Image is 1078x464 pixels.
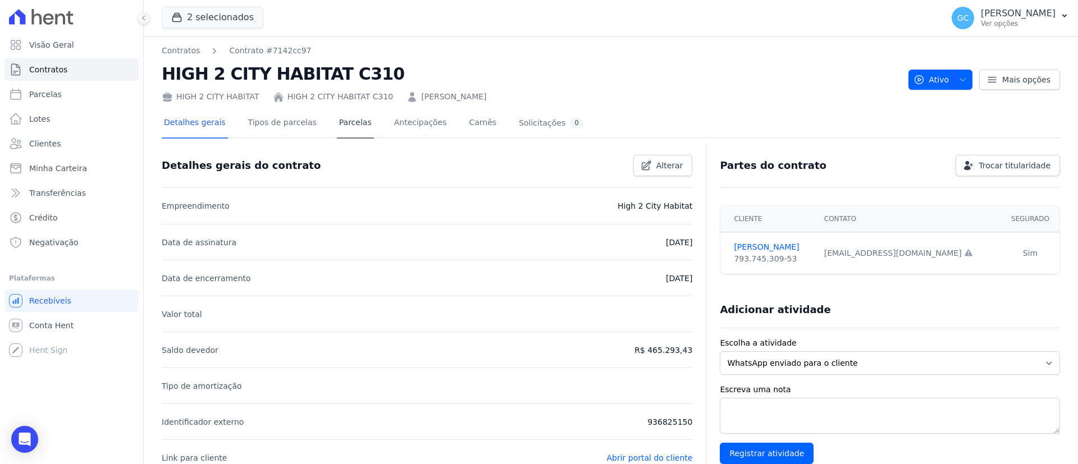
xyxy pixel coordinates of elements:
[29,89,62,100] span: Parcelas
[1001,206,1059,232] th: Segurado
[4,34,139,56] a: Visão Geral
[1002,74,1050,85] span: Mais opções
[606,453,692,462] a: Abrir portal do cliente
[517,109,586,139] a: Solicitações0
[392,109,449,139] a: Antecipações
[734,253,810,265] div: 793.745.309-53
[246,109,319,139] a: Tipos de parcelas
[656,160,683,171] span: Alterar
[162,199,230,213] p: Empreendimento
[162,236,236,249] p: Data de assinatura
[162,45,200,57] a: Contratos
[4,83,139,105] a: Parcelas
[4,231,139,254] a: Negativação
[908,70,973,90] button: Ativo
[11,426,38,453] div: Open Intercom Messenger
[634,343,692,357] p: R$ 465.293,43
[720,384,1060,396] label: Escreva uma nota
[734,241,810,253] a: [PERSON_NAME]
[943,2,1078,34] button: GC [PERSON_NAME] Ver opções
[4,157,139,180] a: Minha Carteira
[162,7,263,28] button: 2 selecionados
[4,314,139,337] a: Conta Hent
[618,199,692,213] p: High 2 City Habitat
[824,247,994,259] div: [EMAIL_ADDRESS][DOMAIN_NAME]
[29,138,61,149] span: Clientes
[29,237,79,248] span: Negativação
[9,272,134,285] div: Plataformas
[647,415,692,429] p: 936825150
[162,45,899,57] nav: Breadcrumb
[4,58,139,81] a: Contratos
[162,45,312,57] nav: Breadcrumb
[720,303,830,316] h3: Adicionar atividade
[337,109,374,139] a: Parcelas
[29,320,74,331] span: Conta Hent
[957,14,969,22] span: GC
[666,236,692,249] p: [DATE]
[4,290,139,312] a: Recebíveis
[162,91,259,103] div: HIGH 2 CITY HABITAT
[720,159,826,172] h3: Partes do contrato
[981,8,1056,19] p: [PERSON_NAME]
[570,118,583,128] div: 0
[29,295,71,306] span: Recebíveis
[162,109,228,139] a: Detalhes gerais
[720,206,817,232] th: Cliente
[979,70,1060,90] a: Mais opções
[162,343,218,357] p: Saldo devedor
[29,113,51,125] span: Lotes
[29,163,87,174] span: Minha Carteira
[817,206,1001,232] th: Contato
[979,160,1050,171] span: Trocar titularidade
[720,443,814,464] input: Registrar atividade
[421,91,486,103] a: [PERSON_NAME]
[913,70,949,90] span: Ativo
[4,206,139,229] a: Crédito
[467,109,499,139] a: Carnês
[4,108,139,130] a: Lotes
[29,39,74,50] span: Visão Geral
[29,187,86,199] span: Transferências
[519,118,583,128] div: Solicitações
[162,159,321,172] h3: Detalhes gerais do contrato
[162,272,251,285] p: Data de encerramento
[956,155,1060,176] a: Trocar titularidade
[981,19,1056,28] p: Ver opções
[162,307,202,321] p: Valor total
[4,182,139,204] a: Transferências
[162,415,244,429] p: Identificador externo
[229,45,311,57] a: Contrato #7142cc97
[633,155,693,176] a: Alterar
[29,64,67,75] span: Contratos
[720,337,1060,349] label: Escolha a atividade
[1001,232,1059,274] td: Sim
[4,132,139,155] a: Clientes
[162,61,899,86] h2: HIGH 2 CITY HABITAT C310
[162,379,242,393] p: Tipo de amortização
[29,212,58,223] span: Crédito
[666,272,692,285] p: [DATE]
[287,91,394,103] a: HIGH 2 CITY HABITAT C310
